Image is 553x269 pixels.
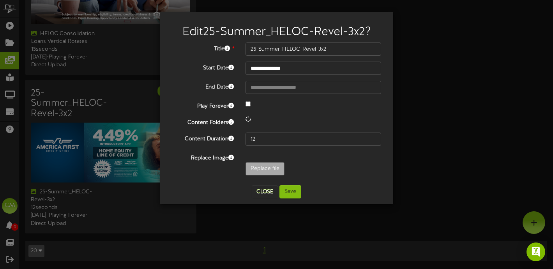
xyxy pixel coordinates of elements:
label: Content Duration [166,133,240,143]
div: Open Intercom Messenger [526,242,545,261]
input: 15 [246,133,382,146]
button: Close [252,186,278,198]
button: Save [279,185,301,198]
h2: Edit 25-Summer_HELOC-Revel-3x2 ? [172,26,382,39]
label: Content Folders [166,116,240,127]
input: Title [246,42,382,56]
label: Replace Image [166,152,240,162]
label: Title [166,42,240,53]
label: End Date [166,81,240,91]
label: Start Date [166,62,240,72]
label: Play Forever [166,100,240,110]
